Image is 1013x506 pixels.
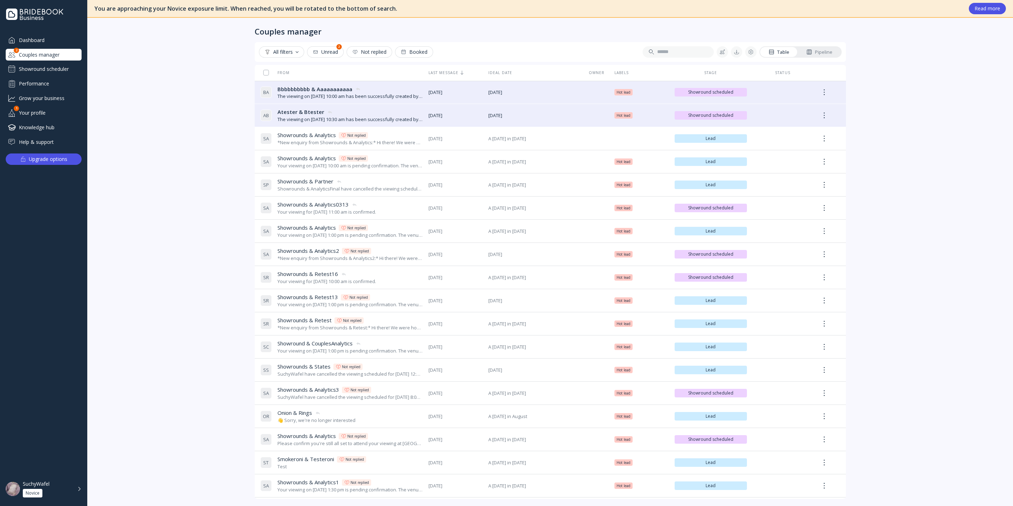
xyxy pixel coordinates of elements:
a: Couples manager2 [6,49,82,61]
div: SuchyWafel have cancelled the viewing scheduled for [DATE] 8:00 am [277,394,423,401]
span: [DATE] [488,297,579,304]
div: Your viewing for [DATE] 11:00 am is confirmed. [277,209,376,215]
span: Showrounds & Analytics1 [277,479,339,486]
span: A [DATE] in [DATE] [488,135,579,142]
span: Hot lead [617,228,630,234]
div: Your viewing on [DATE] 1:00 pm is pending confirmation. The venue will approve or decline shortly... [277,232,423,239]
span: Hot lead [617,182,630,188]
span: Hot lead [617,437,630,442]
div: Status [753,70,813,75]
span: Showrounds & Retest [277,317,332,324]
a: Dashboard [6,34,82,46]
div: Help & support [6,136,82,148]
span: [DATE] [428,274,483,281]
div: Ideal date [488,70,579,75]
div: Unread [313,49,338,55]
span: Hot lead [617,205,630,211]
div: The viewing on [DATE] 10:00 am has been successfully created by SuchyWafel. [277,93,423,100]
span: [DATE] [428,251,483,258]
span: A [DATE] in [DATE] [488,436,579,443]
span: Onion & Rings [277,409,312,417]
div: S A [260,480,272,491]
div: S T [260,457,272,468]
div: Showround scheduler [6,63,82,75]
div: S A [260,434,272,445]
span: Hot lead [617,367,630,373]
div: Couples manager [255,26,322,36]
span: Lead [677,136,744,141]
div: Knowledge hub [6,121,82,133]
div: Booked [401,49,427,55]
div: Not replied [347,132,366,138]
div: Your viewing on [DATE] 1:30 pm is pending confirmation. The venue will approve or decline shortly... [277,486,423,493]
div: Novice [26,490,40,496]
a: Grow your business [6,92,82,104]
span: [DATE] [428,320,483,327]
div: Not replied [350,387,369,393]
button: Upgrade options [6,153,82,165]
div: Pipeline [806,49,832,56]
span: [DATE] [428,344,483,350]
span: A [DATE] in [DATE] [488,158,579,165]
div: B A [260,87,272,98]
div: S A [260,225,272,237]
span: Hot lead [617,113,630,118]
span: Lead [677,228,744,234]
span: Lead [677,182,744,188]
span: [DATE] [428,367,483,374]
span: Showrounds & Analytics [277,432,336,440]
div: Table [769,49,789,56]
span: Showround scheduled [677,205,744,211]
div: From [260,70,290,75]
span: Hot lead [617,483,630,489]
span: A [DATE] in [DATE] [488,182,579,188]
button: Unread [307,46,344,58]
div: Your viewing for [DATE] 10:00 am is confirmed. [277,278,376,285]
span: [DATE] [428,436,483,443]
div: *New enquiry from Showrounds & Analytics:* Hi there! We were hoping to use the Bridebook calendar... [277,139,423,146]
span: Lead [677,159,744,165]
span: [DATE] [428,89,483,96]
span: Hot lead [617,89,630,95]
span: Showrounds & Retest13 [277,293,338,301]
span: [DATE] [428,135,483,142]
button: Read more [969,3,1006,14]
div: Labels [614,70,669,75]
div: 2 [14,48,19,53]
span: Hot lead [617,413,630,419]
div: S P [260,179,272,191]
span: [DATE] [428,413,483,420]
div: S A [260,387,272,399]
span: A [DATE] in [DATE] [488,274,579,281]
span: A [DATE] in [DATE] [488,228,579,235]
span: [DATE] [428,112,483,119]
div: Performance [6,78,82,89]
span: A [DATE] in [DATE] [488,390,579,397]
span: Lead [677,413,744,419]
span: [DATE] [428,158,483,165]
div: Test [277,463,366,470]
span: Hot lead [617,298,630,303]
div: SuchyWafel have cancelled the viewing scheduled for [DATE] 12:00 pm. [277,371,423,377]
span: Showround scheduled [677,89,744,95]
div: Please confirm you're still all set to attend your viewing at [GEOGRAPHIC_DATA] on [DATE] 12:00 pm [277,440,423,447]
img: dpr=2,fit=cover,g=face,w=48,h=48 [6,482,20,496]
span: A [DATE] in [DATE] [488,344,579,350]
span: Smokeroni & Testeroni [277,455,334,463]
button: Not replied [347,46,392,58]
div: S R [260,272,272,283]
span: Showround scheduled [677,275,744,280]
div: 2 [336,44,342,49]
span: Hot lead [617,321,630,327]
button: Booked [395,46,433,58]
span: Showrounds & Analytics2 [277,247,339,255]
span: Showround scheduled [677,390,744,396]
span: [DATE] [428,459,483,466]
div: Stage [675,70,747,75]
span: Hot lead [617,159,630,165]
span: [DATE] [428,482,483,489]
span: Hot lead [617,251,630,257]
span: [DATE] [488,367,579,374]
span: A [DATE] in August [488,413,579,420]
div: Your viewing on [DATE] 1:00 pm is pending confirmation. The venue will approve or decline shortly... [277,348,423,354]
